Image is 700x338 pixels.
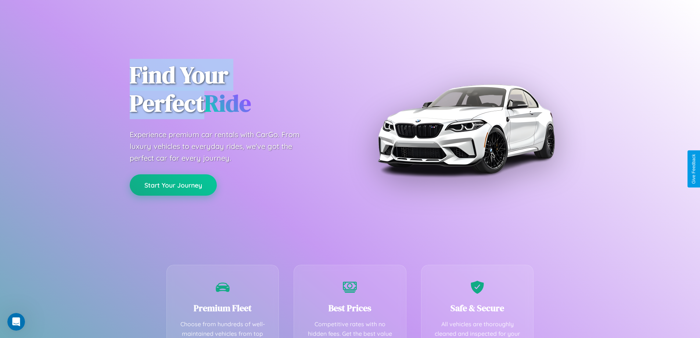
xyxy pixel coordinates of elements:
h3: Best Prices [305,302,395,314]
iframe: Intercom live chat [7,313,25,331]
button: Start Your Journey [130,174,217,196]
span: Ride [204,87,251,119]
p: Experience premium car rentals with CarGo. From luxury vehicles to everyday rides, we've got the ... [130,129,313,164]
h3: Safe & Secure [432,302,523,314]
h3: Premium Fleet [178,302,268,314]
img: Premium BMW car rental vehicle [374,37,558,221]
h1: Find Your Perfect [130,61,339,118]
div: Give Feedback [691,154,696,184]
